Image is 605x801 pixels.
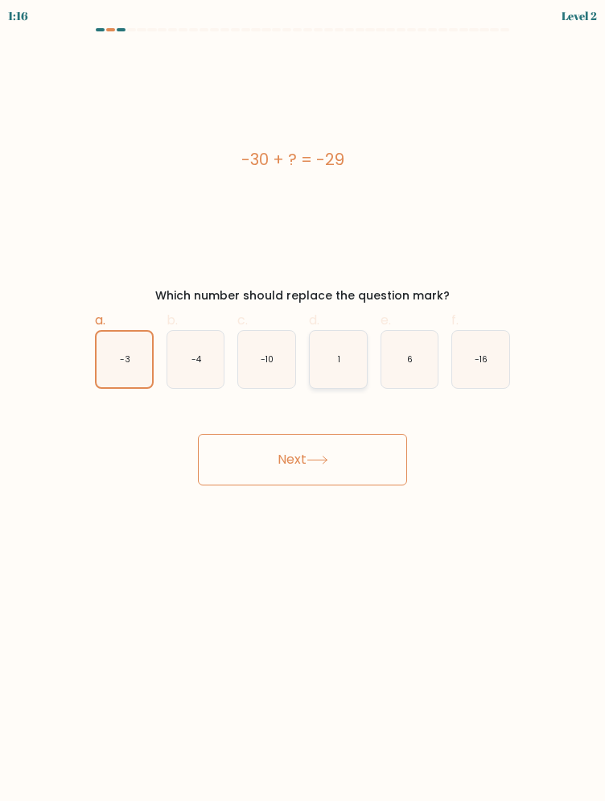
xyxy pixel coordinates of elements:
text: -16 [475,353,488,365]
div: -30 + ? = -29 [82,147,504,171]
span: c. [237,311,248,329]
span: e. [381,311,391,329]
span: f. [451,311,459,329]
span: b. [167,311,178,329]
text: -4 [191,353,202,365]
div: Which number should replace the question mark? [92,287,513,304]
text: 6 [407,353,413,365]
div: Level 2 [562,7,597,24]
text: -3 [120,353,130,365]
div: 1:16 [8,7,28,24]
text: 1 [338,353,340,365]
span: a. [95,311,105,329]
span: d. [309,311,319,329]
text: -10 [261,353,274,365]
button: Next [198,434,407,485]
